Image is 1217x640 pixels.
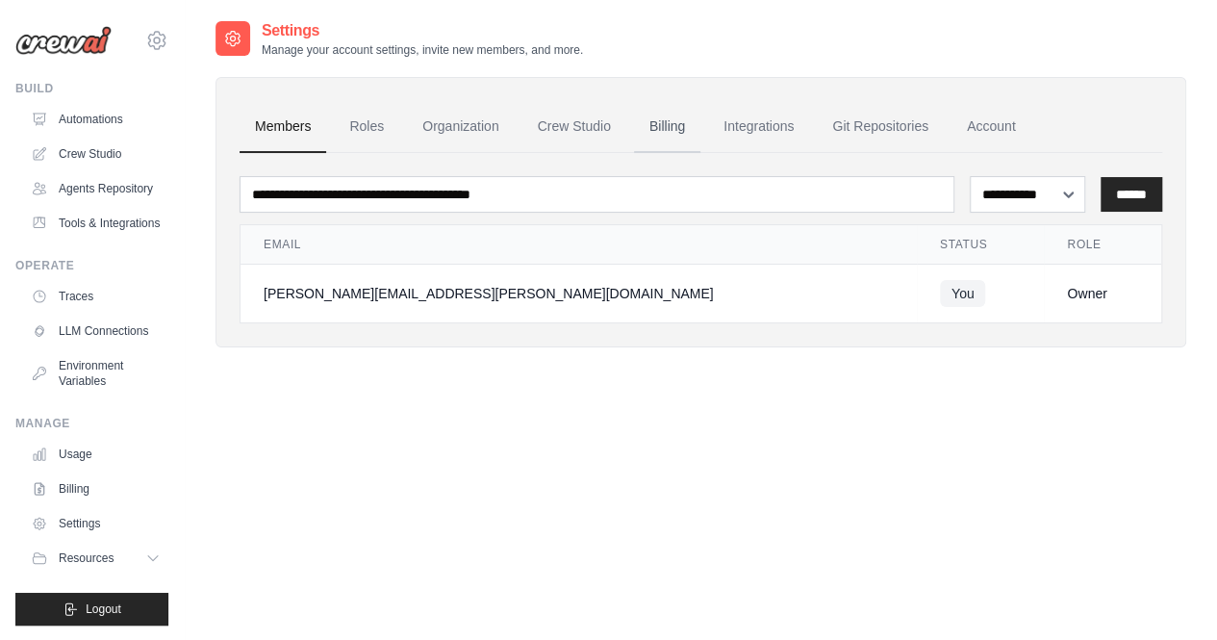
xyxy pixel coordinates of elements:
[86,602,121,617] span: Logout
[407,101,514,153] a: Organization
[23,350,168,397] a: Environment Variables
[1067,284,1138,303] div: Owner
[23,208,168,239] a: Tools & Integrations
[23,104,168,135] a: Automations
[23,139,168,169] a: Crew Studio
[23,508,168,539] a: Settings
[15,416,168,431] div: Manage
[522,101,626,153] a: Crew Studio
[23,543,168,574] button: Resources
[15,593,168,626] button: Logout
[15,81,168,96] div: Build
[917,225,1044,265] th: Status
[241,225,917,265] th: Email
[264,284,894,303] div: [PERSON_NAME][EMAIL_ADDRESS][PERSON_NAME][DOMAIN_NAME]
[334,101,399,153] a: Roles
[262,19,583,42] h2: Settings
[262,42,583,58] p: Manage your account settings, invite new members, and more.
[817,101,944,153] a: Git Repositories
[240,101,326,153] a: Members
[951,101,1031,153] a: Account
[940,280,986,307] span: You
[15,26,112,55] img: Logo
[23,439,168,470] a: Usage
[634,101,700,153] a: Billing
[23,316,168,346] a: LLM Connections
[23,173,168,204] a: Agents Repository
[23,281,168,312] a: Traces
[15,258,168,273] div: Operate
[1044,225,1161,265] th: Role
[708,101,809,153] a: Integrations
[59,550,114,566] span: Resources
[23,474,168,504] a: Billing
